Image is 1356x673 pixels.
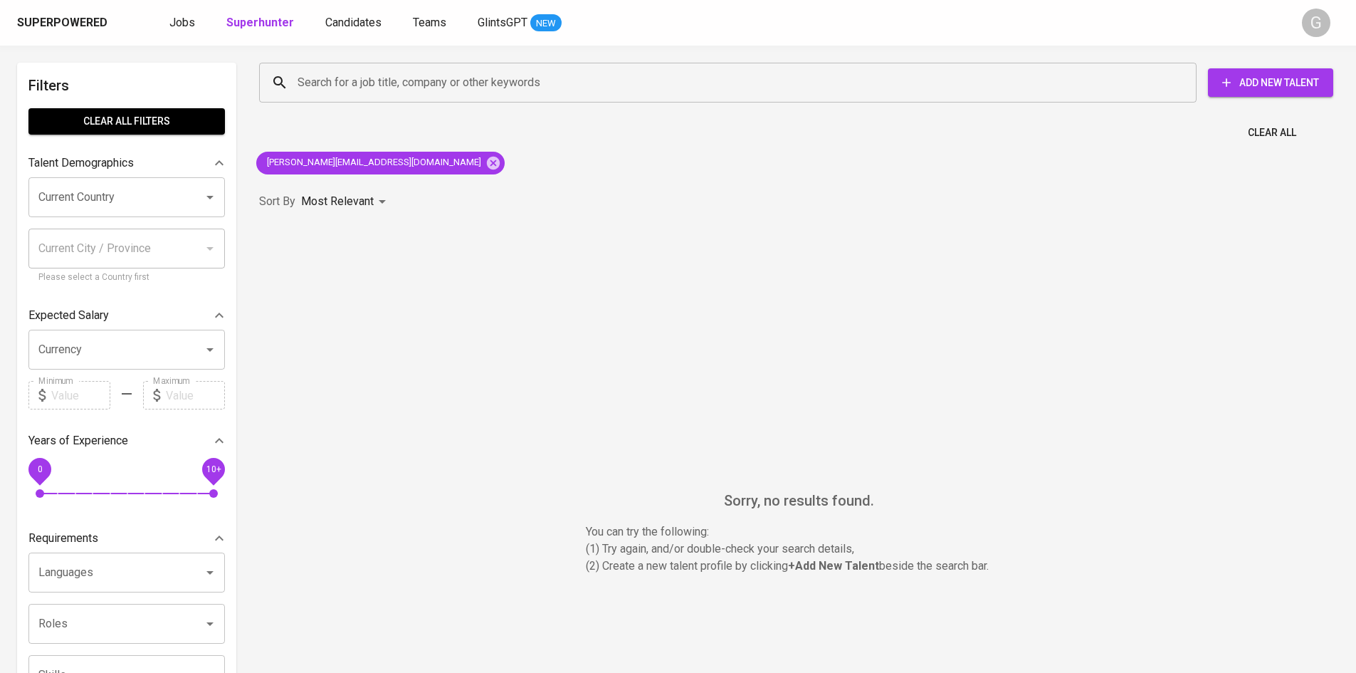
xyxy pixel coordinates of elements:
[693,261,906,474] img: yH5BAEAAAAALAAAAAABAAEAAAIBRAA7
[226,14,297,32] a: Superhunter
[28,427,225,455] div: Years of Experience
[478,14,562,32] a: GlintsGPT NEW
[1219,74,1322,92] span: Add New Talent
[301,189,391,215] div: Most Relevant
[301,193,374,210] p: Most Relevant
[226,16,294,29] b: Superhunter
[28,530,98,547] p: Requirements
[325,16,382,29] span: Candidates
[28,74,225,97] h6: Filters
[1302,9,1330,37] div: G
[788,559,879,573] b: + Add New Talent
[28,155,134,172] p: Talent Demographics
[200,563,220,583] button: Open
[200,614,220,634] button: Open
[1208,68,1333,97] button: Add New Talent
[40,113,214,130] span: Clear All filters
[28,307,109,324] p: Expected Salary
[206,464,221,474] span: 10+
[28,524,225,553] div: Requirements
[478,16,527,29] span: GlintsGPT
[28,149,225,177] div: Talent Demographics
[259,193,295,210] p: Sort By
[530,16,562,31] span: NEW
[17,15,107,31] div: Superpowered
[51,381,110,409] input: Value
[28,301,225,330] div: Expected Salary
[413,14,449,32] a: Teams
[1242,120,1302,146] button: Clear All
[38,271,215,285] p: Please select a Country first
[259,489,1339,512] h6: Sorry, no results found.
[586,558,1013,575] p: (2) Create a new talent profile by clicking beside the search bar.
[256,156,490,169] span: [PERSON_NAME][EMAIL_ADDRESS][DOMAIN_NAME]
[200,187,220,207] button: Open
[586,523,1013,541] p: You can try the following :
[166,381,225,409] input: Value
[325,14,384,32] a: Candidates
[586,541,1013,558] p: (1) Try again, and/or double-check your search details,
[28,432,128,449] p: Years of Experience
[413,16,446,29] span: Teams
[200,340,220,360] button: Open
[37,464,42,474] span: 0
[17,12,130,33] a: Superpoweredapp logo
[28,108,225,135] button: Clear All filters
[256,152,505,174] div: [PERSON_NAME][EMAIL_ADDRESS][DOMAIN_NAME]
[1248,124,1296,142] span: Clear All
[169,16,195,29] span: Jobs
[169,14,198,32] a: Jobs
[110,12,130,33] img: app logo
